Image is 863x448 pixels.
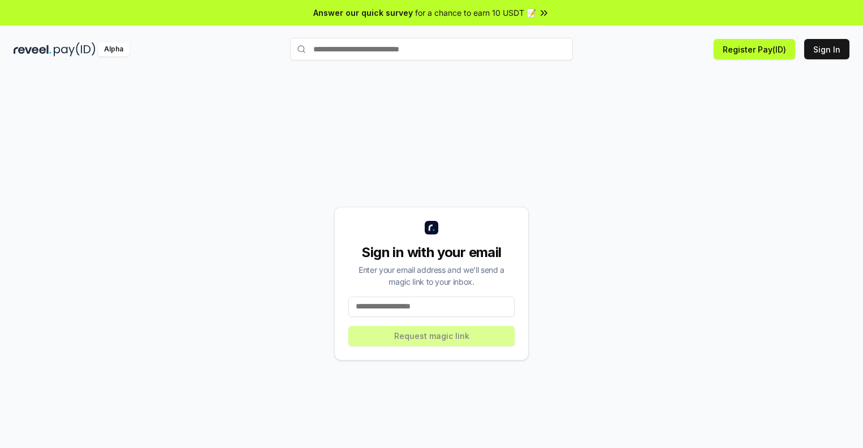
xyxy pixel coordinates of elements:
div: Sign in with your email [348,243,515,262]
button: Sign In [804,39,849,59]
div: Enter your email address and we’ll send a magic link to your inbox. [348,264,515,288]
img: pay_id [54,42,96,56]
img: logo_small [425,221,438,234]
img: reveel_dark [14,42,51,56]
div: Alpha [98,42,130,56]
button: Register Pay(ID) [714,39,795,59]
span: for a chance to earn 10 USDT 📝 [415,7,536,19]
span: Answer our quick survey [313,7,413,19]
